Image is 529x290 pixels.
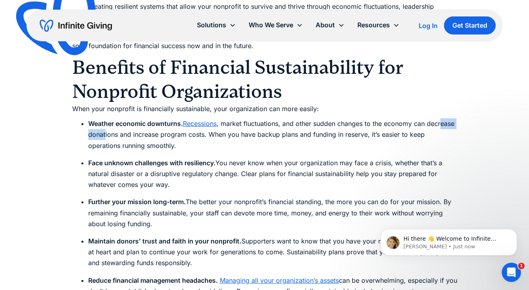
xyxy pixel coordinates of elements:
[369,212,529,268] iframe: Intercom notifications message
[88,158,457,191] li: You never know when your organization may face a crisis, whether that’s a natural disaster or a d...
[309,16,351,34] div: About
[444,16,496,34] a: Get Started
[502,263,521,282] iframe: Intercom live chat
[88,237,241,245] strong: Maintain donors’ trust and faith in your nonprofit.
[518,263,525,269] span: 1
[249,20,293,30] div: Who We Serve
[183,120,217,128] a: Recessions
[72,103,457,114] p: When your nonprofit is financially sustainable, your organization can more easily:
[357,20,390,30] div: Resources
[88,236,457,269] li: Supporters want to know that you have your nonprofit’s best interests at heart and plan to contin...
[351,16,406,34] div: Resources
[88,198,186,206] strong: Further your mission long-term.
[316,20,335,30] div: About
[419,22,438,29] div: Log In
[242,16,309,34] div: Who We Serve
[88,159,215,167] strong: Face unknown challenges with resiliency.
[40,19,112,32] a: home
[88,120,183,128] strong: Weather economic downturns.
[88,276,218,284] strong: Reduce financial management headaches.
[191,16,242,34] div: Solutions
[419,21,438,30] a: Log In
[72,55,457,103] h2: Benefits of Financial Sustainability for Nonprofit Organizations
[88,118,457,151] li: , market fluctuations, and other sudden changes to the economy can decrease donations and increas...
[197,20,226,30] div: Solutions
[220,276,339,284] a: Managing all your organization’s assets
[88,197,457,229] li: The better your nonprofit’s financial standing, the more you can do for your mission. By remainin...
